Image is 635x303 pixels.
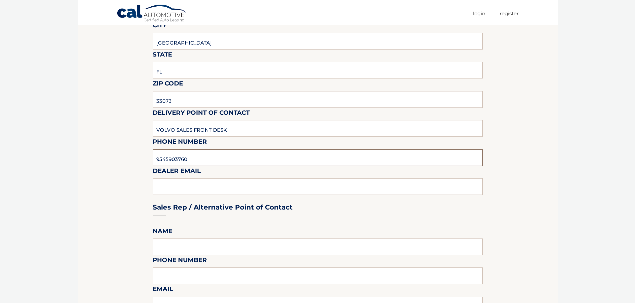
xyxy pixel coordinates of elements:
[153,78,183,91] label: Zip Code
[153,166,201,178] label: Dealer Email
[153,20,167,33] label: City
[153,50,172,62] label: State
[500,8,519,19] a: Register
[117,4,187,24] a: Cal Automotive
[153,108,250,120] label: Delivery Point of Contact
[153,137,207,149] label: Phone Number
[153,203,293,212] h3: Sales Rep / Alternative Point of Contact
[153,284,173,296] label: Email
[473,8,485,19] a: Login
[153,226,172,238] label: Name
[153,255,207,267] label: Phone Number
